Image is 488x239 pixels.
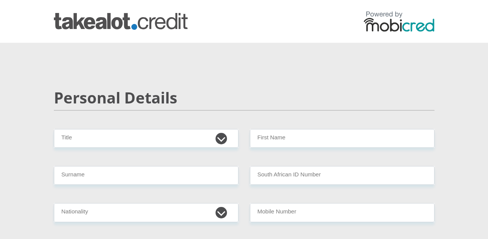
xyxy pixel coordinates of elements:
[250,166,434,185] input: ID Number
[250,129,434,148] input: First Name
[54,166,238,185] input: Surname
[54,89,434,107] h2: Personal Details
[364,11,434,32] img: powered by mobicred logo
[250,203,434,222] input: Contact Number
[54,13,188,30] img: takealot_credit logo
